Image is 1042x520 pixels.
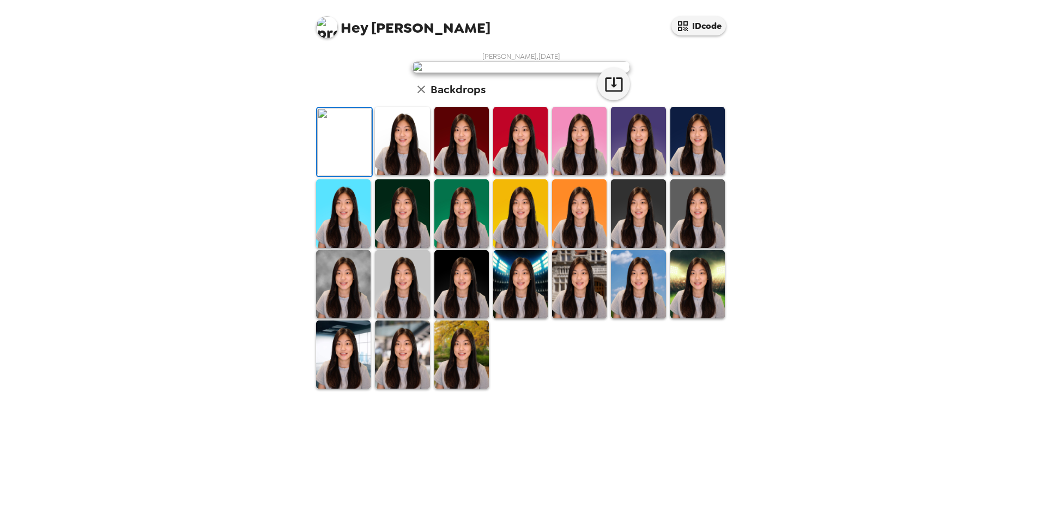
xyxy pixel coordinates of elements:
[412,61,630,73] img: user
[317,108,372,176] img: Original
[671,16,726,35] button: IDcode
[482,52,560,61] span: [PERSON_NAME] , [DATE]
[316,16,338,38] img: profile pic
[341,18,368,38] span: Hey
[316,11,490,35] span: [PERSON_NAME]
[431,81,486,98] h6: Backdrops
